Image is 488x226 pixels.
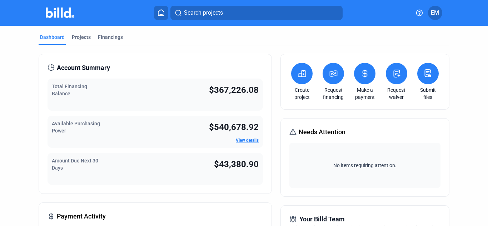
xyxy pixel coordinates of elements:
span: $43,380.90 [214,159,259,169]
span: Needs Attention [299,127,345,137]
span: Search projects [184,9,223,17]
span: Your Billd Team [299,214,345,224]
span: EM [431,9,439,17]
a: View details [236,138,259,143]
span: Amount Due Next 30 Days [52,158,98,171]
span: $540,678.92 [209,122,259,132]
span: Account Summary [57,63,110,73]
img: Billd Company Logo [46,7,74,18]
button: EM [428,6,442,20]
a: Request financing [321,86,346,101]
a: Create project [289,86,314,101]
a: Submit files [415,86,440,101]
span: Payment Activity [57,211,106,221]
a: Make a payment [352,86,377,101]
span: Total Financing Balance [52,84,87,96]
button: Search projects [170,6,343,20]
div: Financings [98,34,123,41]
div: Projects [72,34,91,41]
span: Available Purchasing Power [52,121,100,134]
div: Dashboard [40,34,65,41]
span: No items requiring attention. [292,162,438,169]
a: Request waiver [384,86,409,101]
span: $367,226.08 [209,85,259,95]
